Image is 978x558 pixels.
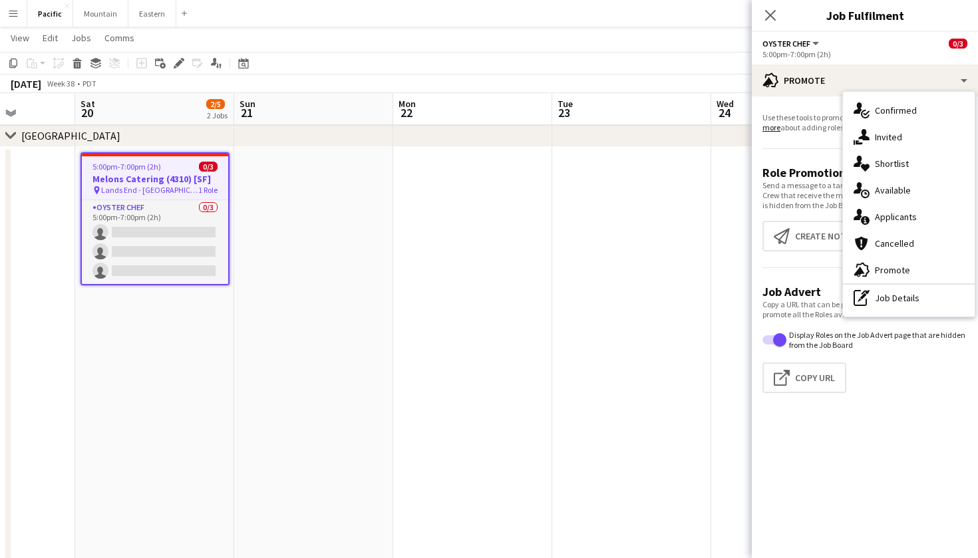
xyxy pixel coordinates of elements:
[752,65,978,96] div: Promote
[949,39,967,49] span: 0/3
[27,1,73,27] button: Pacific
[752,7,978,24] h3: Job Fulfilment
[81,152,230,285] app-job-card: 5:00pm-7:00pm (2h)0/3Melons Catering (4310) [SF] Lands End - [GEOGRAPHIC_DATA] Lot1 RoleOyster Ch...
[558,98,573,110] span: Tue
[875,237,914,249] span: Cancelled
[762,39,821,49] button: Oyster Chef
[128,1,176,27] button: Eastern
[875,131,902,143] span: Invited
[240,98,255,110] span: Sun
[399,98,416,110] span: Mon
[21,129,120,142] div: [GEOGRAPHIC_DATA]
[762,180,967,210] p: Send a message to a targeted group of Crew about a Role. Crew that receive the message can apply ...
[11,32,29,44] span: View
[44,78,77,88] span: Week 38
[762,284,967,299] h3: Job Advert
[198,185,218,195] span: 1 Role
[199,162,218,172] span: 0/3
[66,29,96,47] a: Jobs
[43,32,58,44] span: Edit
[397,105,416,120] span: 22
[762,39,810,49] span: Oyster Chef
[5,29,35,47] a: View
[556,105,573,120] span: 23
[875,104,917,116] span: Confirmed
[762,362,846,393] button: Copy Url
[92,162,161,172] span: 5:00pm-7:00pm (2h)
[875,211,917,223] span: Applicants
[717,98,734,110] span: Wed
[762,299,967,319] p: Copy a URL that can be pasted into other channels to promote all the Roles available on this Job.
[786,330,967,350] label: Display Roles on the Job Advert page that are hidden from the Job Board
[79,105,95,120] span: 20
[71,32,91,44] span: Jobs
[82,200,228,284] app-card-role: Oyster Chef0/35:00pm-7:00pm (2h)
[206,99,225,109] span: 2/5
[11,77,41,90] div: [DATE]
[875,264,910,276] span: Promote
[762,165,967,180] h3: Role Promotion
[762,221,899,251] button: Create notification
[762,49,967,59] div: 5:00pm-7:00pm (2h)
[99,29,140,47] a: Comms
[843,285,975,311] div: Job Details
[762,112,934,132] a: Learn more
[37,29,63,47] a: Edit
[238,105,255,120] span: 21
[82,78,96,88] div: PDT
[101,185,198,195] span: Lands End - [GEOGRAPHIC_DATA] Lot
[762,112,967,132] p: Use these tools to promote your Roles to Crew. about adding roles.
[715,105,734,120] span: 24
[207,110,228,120] div: 2 Jobs
[875,158,909,170] span: Shortlist
[875,184,911,196] span: Available
[73,1,128,27] button: Mountain
[82,173,228,185] h3: Melons Catering (4310) [SF]
[81,98,95,110] span: Sat
[104,32,134,44] span: Comms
